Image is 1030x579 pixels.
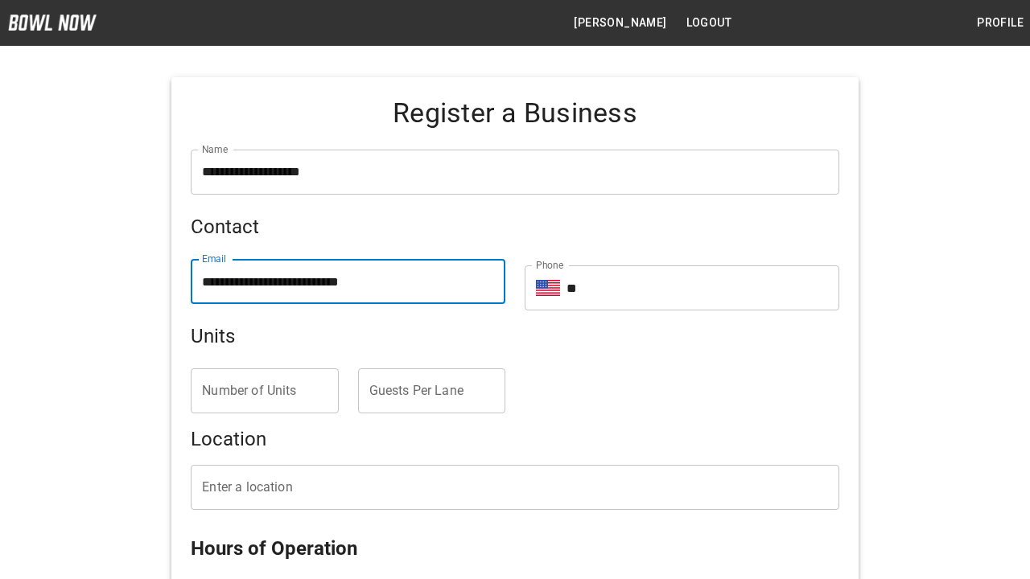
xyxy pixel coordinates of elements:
[536,276,560,300] button: Select country
[191,536,838,561] h5: Hours of Operation
[567,8,673,38] button: [PERSON_NAME]
[191,323,838,349] h5: Units
[8,14,97,31] img: logo
[191,214,838,240] h5: Contact
[680,8,738,38] button: Logout
[970,8,1030,38] button: Profile
[191,426,838,452] h5: Location
[536,258,563,272] label: Phone
[191,96,838,130] h4: Register a Business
